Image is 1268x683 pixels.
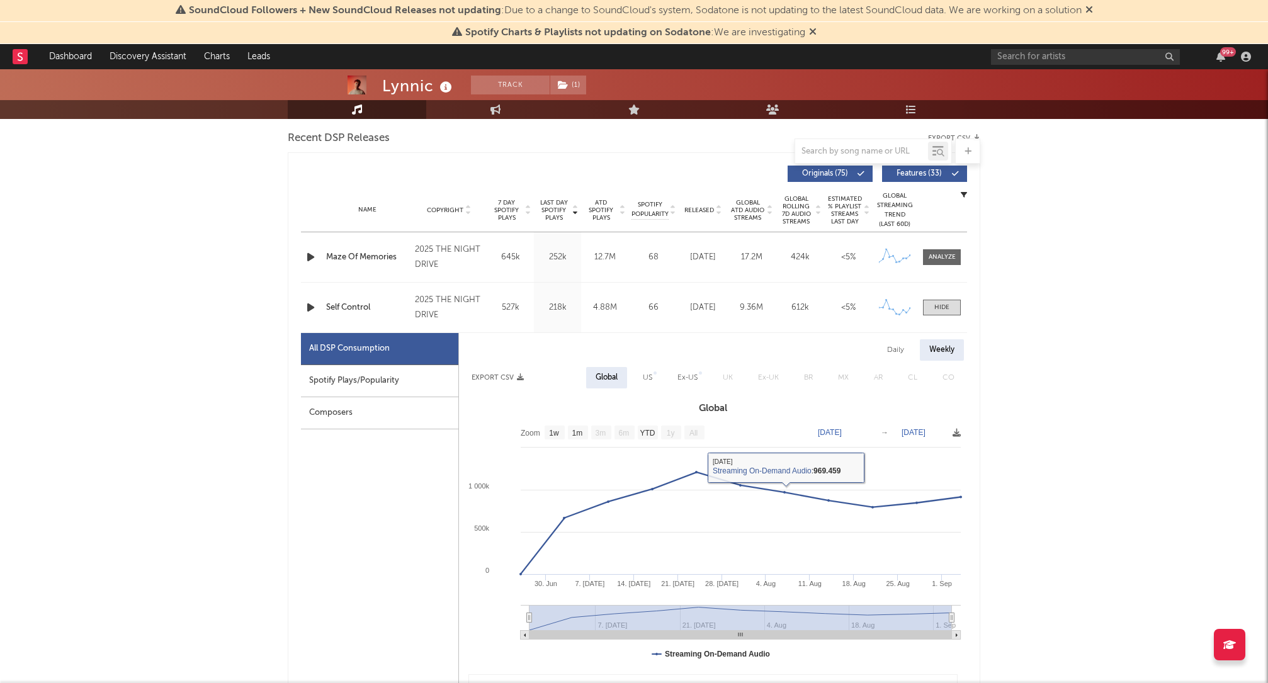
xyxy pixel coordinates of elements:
[682,251,724,264] div: [DATE]
[661,580,694,587] text: 21. [DATE]
[584,251,625,264] div: 12.7M
[890,170,948,178] span: Features ( 33 )
[902,428,926,437] text: [DATE]
[779,195,813,225] span: Global Rolling 7D Audio Streams
[796,170,854,178] span: Originals ( 75 )
[643,370,652,385] div: US
[195,44,239,69] a: Charts
[382,76,455,96] div: Lynnic
[415,242,484,273] div: 2025 THE NIGHT DRIVE
[537,251,578,264] div: 252k
[490,251,531,264] div: 645k
[928,135,980,142] button: Export CSV
[795,147,928,157] input: Search by song name or URL
[705,580,739,587] text: 28. [DATE]
[730,302,773,314] div: 9.36M
[779,302,821,314] div: 612k
[490,302,531,314] div: 527k
[485,567,489,574] text: 0
[465,28,711,38] span: Spotify Charts & Playlists not updating on Sodatone
[842,580,866,587] text: 18. Aug
[537,302,578,314] div: 218k
[301,397,458,429] div: Composers
[730,251,773,264] div: 17.2M
[684,206,714,214] span: Released
[920,339,964,361] div: Weekly
[596,429,606,437] text: 3m
[326,205,409,215] div: Name
[1220,47,1236,57] div: 99 +
[881,428,888,437] text: →
[617,580,650,587] text: 14. [DATE]
[788,166,873,182] button: Originals(75)
[189,6,1082,16] span: : Due to a change to SoundCloud's system, Sodatone is not updating to the latest SoundCloud data....
[189,6,501,16] span: SoundCloud Followers + New SoundCloud Releases not updating
[572,429,583,437] text: 1m
[876,191,914,229] div: Global Streaming Trend (Last 60D)
[301,333,458,365] div: All DSP Consumption
[756,580,776,587] text: 4. Aug
[584,302,625,314] div: 4.88M
[682,302,724,314] div: [DATE]
[689,429,698,437] text: All
[667,429,675,437] text: 1y
[326,251,409,264] a: Maze Of Memories
[301,365,458,397] div: Spotify Plays/Popularity
[309,341,390,356] div: All DSP Consumption
[631,251,676,264] div: 68
[584,199,618,222] span: ATD Spotify Plays
[490,199,523,222] span: 7 Day Spotify Plays
[677,370,698,385] div: Ex-US
[730,199,765,222] span: Global ATD Audio Streams
[550,76,587,94] span: ( 1 )
[326,302,409,314] a: Self Control
[471,76,550,94] button: Track
[101,44,195,69] a: Discovery Assistant
[936,621,956,629] text: 1. Sep
[549,429,559,437] text: 1w
[1216,52,1225,62] button: 99+
[827,195,862,225] span: Estimated % Playlist Streams Last Day
[537,199,570,222] span: Last Day Spotify Plays
[932,580,952,587] text: 1. Sep
[882,166,967,182] button: Features(33)
[474,524,489,532] text: 500k
[818,428,842,437] text: [DATE]
[631,302,676,314] div: 66
[550,76,586,94] button: (1)
[415,293,484,323] div: 2025 THE NIGHT DRIVE
[521,429,540,437] text: Zoom
[665,650,770,658] text: Streaming On-Demand Audio
[827,251,869,264] div: <5%
[465,28,805,38] span: : We are investigating
[459,401,967,416] h3: Global
[878,339,914,361] div: Daily
[596,370,618,385] div: Global
[535,580,557,587] text: 30. Jun
[991,49,1180,65] input: Search for artists
[640,429,655,437] text: YTD
[575,580,604,587] text: 7. [DATE]
[798,580,822,587] text: 11. Aug
[288,131,390,146] span: Recent DSP Releases
[468,482,490,490] text: 1 000k
[779,251,821,264] div: 424k
[40,44,101,69] a: Dashboard
[809,28,817,38] span: Dismiss
[619,429,630,437] text: 6m
[427,206,463,214] span: Copyright
[886,580,909,587] text: 25. Aug
[239,44,279,69] a: Leads
[1085,6,1093,16] span: Dismiss
[827,302,869,314] div: <5%
[631,200,669,219] span: Spotify Popularity
[472,374,524,381] button: Export CSV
